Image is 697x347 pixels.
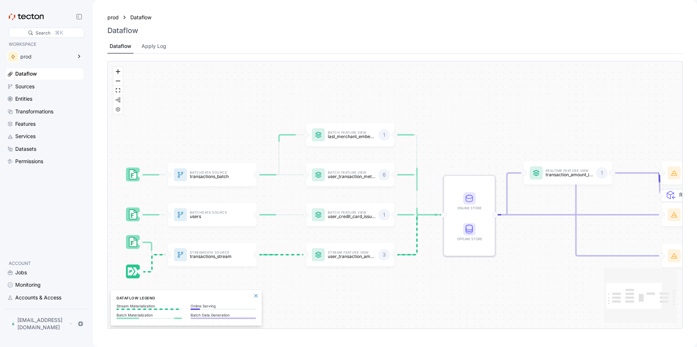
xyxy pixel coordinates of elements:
[6,93,83,104] a: Entities
[378,129,390,141] div: 1
[15,269,27,277] div: Jobs
[17,316,68,331] p: [EMAIL_ADDRESS][DOMAIN_NAME]
[6,106,83,117] a: Transformations
[455,205,484,211] div: Online Store
[15,281,41,289] div: Monitoring
[15,95,32,103] div: Entities
[306,243,395,266] a: Stream Feature Viewuser_transaction_amount_totals3
[55,29,63,37] div: ⌘K
[15,294,61,302] div: Accounts & Access
[6,81,83,92] a: Sources
[492,173,522,215] g: Edge from STORE to featureView:transaction_amount_is_higher_than_average
[392,135,442,215] g: Edge from featureView:last_merchant_embedding to STORE
[492,215,660,256] g: Edge from STORE to featureService:fraud_detection_feature_service
[378,169,390,181] div: 6
[455,223,484,242] div: Offline Store
[191,304,256,308] p: Online Serving
[596,167,608,179] div: 1
[190,254,237,259] p: transactions_stream
[117,313,182,317] p: Batch Materialization
[117,295,256,301] h6: Dataflow Legend
[6,144,83,154] a: Datasets
[138,255,166,272] g: Edge from dataSource:transactions_stream_stream_source to dataSource:transactions_stream
[113,86,123,95] button: fit view
[107,26,138,35] h3: Dataflow
[130,13,156,21] a: Dataflow
[392,215,442,255] g: Edge from featureView:user_transaction_amount_totals to STORE
[9,260,81,267] p: ACCOUNT
[15,82,34,90] div: Sources
[15,70,37,78] div: Dataflow
[328,214,375,219] p: user_credit_card_issuer
[117,304,182,308] p: Stream Materialization
[6,267,83,278] a: Jobs
[659,173,660,196] g: Edge from REQ_featureService:fraud_detection_feature_service:v2 to featureService:fraud_detection...
[378,249,390,261] div: 3
[6,156,83,167] a: Permissions
[190,211,237,214] p: Batch Data Source
[15,132,36,140] div: Services
[190,171,237,174] p: Batch Data Source
[15,108,53,116] div: Transformations
[252,291,260,300] button: Close Legend Panel
[455,236,484,242] div: Offline Store
[328,254,375,259] p: user_transaction_amount_totals
[392,175,442,215] g: Edge from featureView:user_transaction_metrics to STORE
[492,173,660,215] g: Edge from STORE to featureService:fraud_detection_feature_service:v2
[15,145,36,153] div: Datasets
[328,134,375,139] p: last_merchant_embedding
[36,29,50,36] div: Search
[113,76,123,86] button: zoom out
[110,42,131,50] div: Dataflow
[455,192,484,211] div: Online Store
[15,120,36,128] div: Features
[6,279,83,290] a: Monitoring
[113,67,123,76] button: zoom in
[306,203,395,226] a: Batch Feature Viewuser_credit_card_issuer1
[328,211,375,214] p: Batch Feature View
[190,251,237,254] p: Stream Data Source
[142,42,166,50] div: Apply Log
[168,203,257,226] a: BatchData Sourceusers
[254,135,304,175] g: Edge from dataSource:transactions_batch to featureView:last_merchant_embedding
[113,67,123,114] div: React Flow controls
[306,163,395,186] a: Batch Feature Viewuser_transaction_metrics6
[306,123,395,146] a: Batch Feature Viewlast_merchant_embedding1
[546,172,593,177] p: transaction_amount_is_higher_than_average
[168,163,257,186] a: BatchData Sourcetransactions_batch
[190,174,237,179] p: transactions_batch
[6,292,83,303] a: Accounts & Access
[328,131,375,134] p: Batch Feature View
[9,41,81,48] p: WORKSPACE
[6,68,83,79] a: Dataflow
[168,243,257,266] a: StreamData Sourcetransactions_stream
[137,242,166,255] g: Edge from dataSource:transactions_stream_batch_source to dataSource:transactions_stream
[328,251,375,254] p: Stream Feature View
[191,313,256,317] p: Batch Data Generation
[107,13,119,21] a: prod
[9,28,84,38] div: Search⌘K
[546,169,593,173] p: Realtime Feature View
[6,131,83,142] a: Services
[20,54,72,59] div: prod
[378,209,390,221] div: 1
[328,171,375,174] p: Batch Feature View
[190,214,237,219] p: users
[15,157,43,165] div: Permissions
[524,161,612,185] a: Realtime Feature Viewtransaction_amount_is_higher_than_average1
[6,118,83,129] a: Features
[328,174,375,179] p: user_transaction_metrics
[10,319,16,328] div: A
